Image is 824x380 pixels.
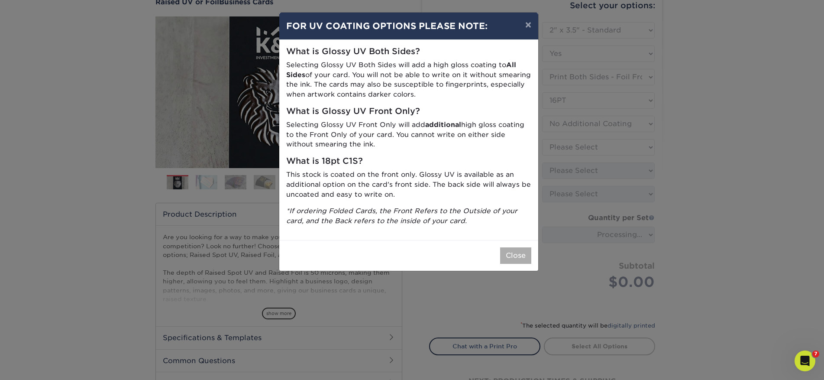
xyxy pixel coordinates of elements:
i: *If ordering Folded Cards, the Front Refers to the Outside of your card, and the Back refers to t... [286,207,517,225]
p: Selecting Glossy UV Front Only will add high gloss coating to the Front Only of your card. You ca... [286,120,531,149]
p: Selecting Glossy UV Both Sides will add a high gloss coating to of your card. You will not be abl... [286,60,531,100]
h5: What is 18pt C1S? [286,156,531,166]
button: × [518,13,538,37]
strong: All Sides [286,61,516,79]
h5: What is Glossy UV Front Only? [286,107,531,117]
strong: additional [425,120,461,129]
span: 7 [812,351,819,357]
h4: FOR UV COATING OPTIONS PLEASE NOTE: [286,19,531,32]
p: This stock is coated on the front only. Glossy UV is available as an additional option on the car... [286,170,531,199]
button: Close [500,247,531,264]
iframe: Intercom live chat [795,351,815,371]
h5: What is Glossy UV Both Sides? [286,47,531,57]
